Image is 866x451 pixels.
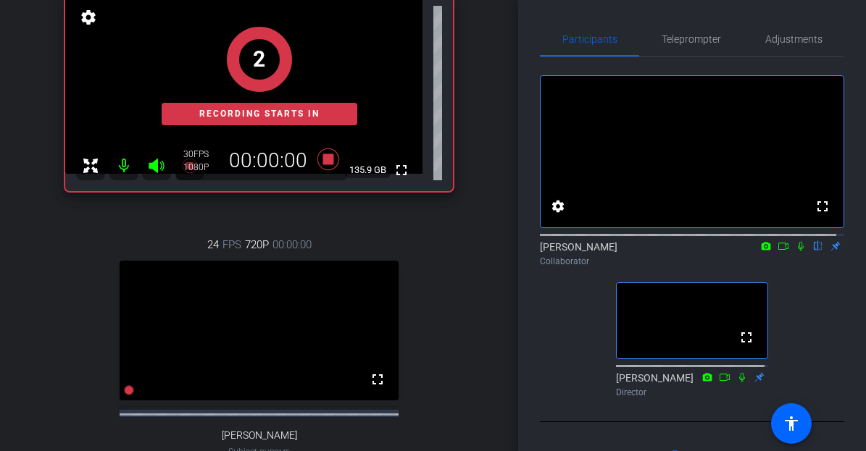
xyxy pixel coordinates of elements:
[738,329,755,346] mat-icon: fullscreen
[662,34,721,44] span: Teleprompter
[765,34,823,44] span: Adjustments
[272,237,312,253] span: 00:00:00
[540,240,844,268] div: [PERSON_NAME]
[253,43,265,75] div: 2
[783,415,800,432] mat-icon: accessibility
[222,429,297,442] span: [PERSON_NAME]
[809,239,827,252] mat-icon: flip
[814,198,831,215] mat-icon: fullscreen
[562,34,617,44] span: Participants
[616,386,768,399] div: Director
[162,103,357,125] div: Recording starts in
[245,237,269,253] span: 720P
[616,371,768,399] div: [PERSON_NAME]
[369,371,386,388] mat-icon: fullscreen
[549,198,567,215] mat-icon: settings
[222,237,241,253] span: FPS
[207,237,219,253] span: 24
[540,255,844,268] div: Collaborator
